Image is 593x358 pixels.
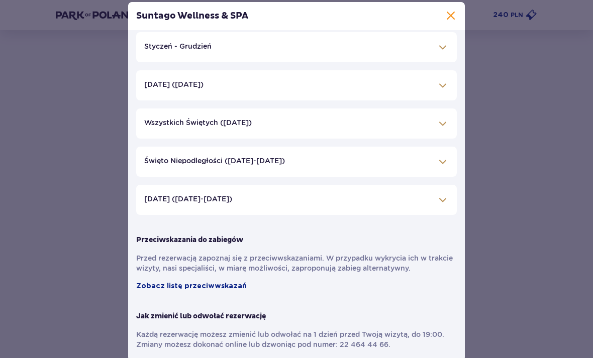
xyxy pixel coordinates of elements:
p: Suntago Wellness & SPA [136,10,248,22]
a: Zobacz listę przeciwwskazań [136,281,247,291]
p: Styczeń - Grudzień [144,41,212,51]
p: Każdą rezerwację możesz zmienić lub odwołać na 1 dzień przed Twoją wizytą, do 19:00. Zmiany możes... [136,329,457,349]
p: Przeciwskazania do zabiegów [136,235,243,245]
p: [DATE] ([DATE]-[DATE]) [144,194,232,204]
p: Przed rezerwacją zapoznaj się z przeciwwskazaniami. W przypadku wykrycia ich w trakcie wizyty, na... [136,253,457,273]
p: Święto Niepodległości ([DATE]-[DATE]) [144,156,285,166]
p: Wszystkich Świętych ([DATE]) [144,117,252,128]
p: Jak zmienić lub odwołać rezerwację [136,311,266,321]
p: [DATE] ([DATE]) [144,79,204,89]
